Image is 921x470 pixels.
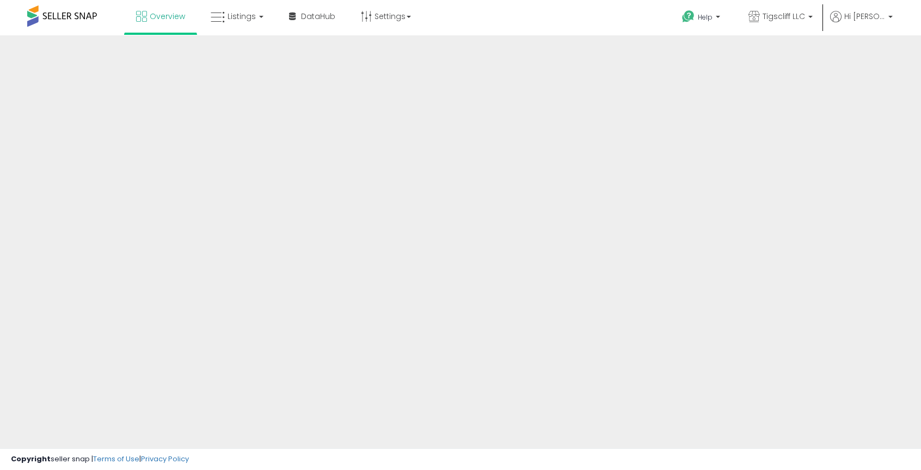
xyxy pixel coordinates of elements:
div: seller snap | | [11,454,189,465]
a: Help [673,2,731,35]
strong: Copyright [11,454,51,464]
span: Overview [150,11,185,22]
a: Privacy Policy [141,454,189,464]
span: Tigscliff LLC [763,11,805,22]
span: Hi [PERSON_NAME] [844,11,885,22]
span: Listings [228,11,256,22]
i: Get Help [681,10,695,23]
a: Hi [PERSON_NAME] [830,11,893,35]
span: Help [698,13,713,22]
span: DataHub [301,11,335,22]
a: Terms of Use [93,454,139,464]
